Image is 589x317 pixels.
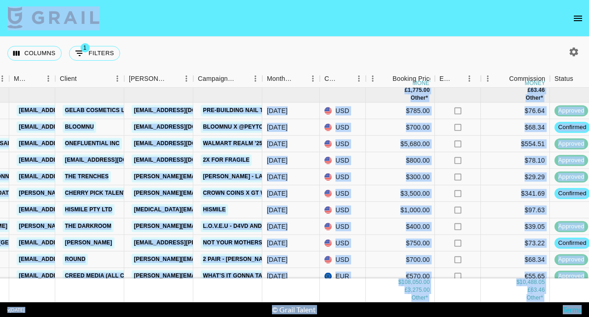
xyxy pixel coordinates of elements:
[17,254,120,266] a: [EMAIL_ADDRESS][DOMAIN_NAME]
[63,188,129,199] a: Cherry Pick Talent
[366,72,380,85] button: Menu
[408,286,430,294] div: 3,275.00
[531,86,545,94] div: 63.46
[320,119,366,136] div: USD
[267,222,288,231] div: Aug '25
[516,278,520,286] div: $
[293,72,306,85] button: Sort
[179,72,193,85] button: Menu
[401,278,430,286] div: 108,050.00
[267,205,288,215] div: Aug '25
[267,172,288,181] div: Aug '25
[527,286,531,294] div: £
[63,171,111,183] a: The Trenches
[14,70,29,88] div: Manager
[69,46,120,61] button: Show filters
[262,70,320,88] div: Month Due
[320,268,366,285] div: EUR
[201,138,339,150] a: Walmart Realm '25 x @latenightwithsara
[554,140,588,148] span: approved
[481,186,550,202] div: $341.69
[124,70,193,88] div: Booker
[267,106,288,115] div: Aug '25
[509,70,545,88] div: Commission
[520,278,545,286] div: 10,488.05
[17,122,167,133] a: [EMAIL_ADDRESS][PERSON_NAME][DOMAIN_NAME]
[366,119,435,136] div: $700.00
[63,221,114,232] a: The Darkroom
[554,156,588,165] span: approved
[9,70,55,88] div: Manager
[481,136,550,153] div: $554.51
[366,235,435,252] div: $750.00
[366,136,435,153] div: $5,680.00
[554,222,588,231] span: approved
[17,155,120,166] a: [EMAIL_ADDRESS][DOMAIN_NAME]
[17,204,120,216] a: [EMAIL_ADDRESS][DOMAIN_NAME]
[366,186,435,202] div: $3,500.00
[63,155,166,166] a: [EMAIL_ADDRESS][DOMAIN_NAME]
[320,70,366,88] div: Currency
[366,252,435,268] div: $700.00
[481,235,550,252] div: $73.22
[462,72,476,85] button: Menu
[408,86,430,94] div: 1,775.00
[201,105,275,117] a: Pre-Building Nail Tips
[7,46,62,61] button: Select columns
[481,153,550,169] div: $78.10
[236,72,248,85] button: Sort
[267,189,288,198] div: Aug '25
[320,252,366,268] div: USD
[17,138,120,150] a: [EMAIL_ADDRESS][DOMAIN_NAME]
[201,204,228,216] a: Hismile
[573,72,586,85] button: Sort
[17,105,120,117] a: [EMAIL_ADDRESS][DOMAIN_NAME]
[411,294,428,301] span: € 570.00, AU$ 1,500.00
[110,72,124,85] button: Menu
[201,254,275,266] a: 2 Pair - [PERSON_NAME]
[525,95,543,102] span: € 55.65, AU$ 146.44
[132,122,235,133] a: [EMAIL_ADDRESS][DOMAIN_NAME]
[481,202,550,219] div: $97.63
[63,105,134,117] a: Gelab Cosmetics LLC
[527,86,531,94] div: £
[132,171,282,183] a: [PERSON_NAME][EMAIL_ADDRESS][DOMAIN_NAME]
[526,294,543,301] span: € 55.65, AU$ 146.44
[410,95,428,102] span: € 570.00, AU$ 1,500.00
[320,169,366,186] div: USD
[554,107,588,115] span: approved
[481,103,550,119] div: $76.64
[63,138,122,150] a: OneFluential Inc
[81,43,90,52] span: 1
[132,155,235,166] a: [EMAIL_ADDRESS][DOMAIN_NAME]
[17,221,214,232] a: [PERSON_NAME][EMAIL_ADDRESS][PERSON_NAME][DOMAIN_NAME]
[306,72,320,85] button: Menu
[63,271,158,282] a: Creed Media (All Campaigns)
[201,188,348,199] a: Crown Coins X GT World Challenge America
[366,219,435,235] div: $400.00
[17,238,167,249] a: [EMAIL_ADDRESS][PERSON_NAME][DOMAIN_NAME]
[320,103,366,119] div: USD
[201,155,252,166] a: 2X for Fragile
[554,272,588,281] span: approved
[132,105,235,117] a: [EMAIL_ADDRESS][DOMAIN_NAME]
[167,72,179,85] button: Sort
[481,72,495,85] button: Menu
[77,72,90,85] button: Sort
[132,138,235,150] a: [EMAIL_ADDRESS][DOMAIN_NAME]
[366,103,435,119] div: $785.00
[525,80,545,86] div: money
[320,202,366,219] div: USD
[29,72,41,85] button: Sort
[41,72,55,85] button: Menu
[267,139,288,148] div: Aug '25
[324,70,339,88] div: Currency
[366,169,435,186] div: $300.00
[320,136,366,153] div: USD
[563,305,582,314] a: Terms
[320,235,366,252] div: USD
[267,255,288,264] div: Aug '25
[366,153,435,169] div: $800.00
[267,238,288,248] div: Aug '25
[201,122,290,133] a: BloomNu x @peytonndunn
